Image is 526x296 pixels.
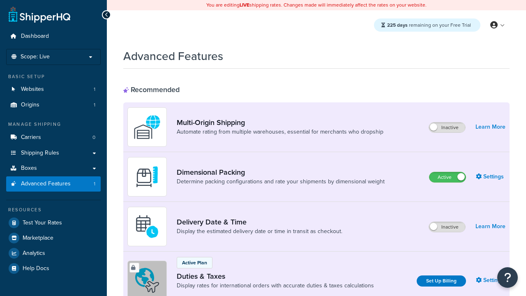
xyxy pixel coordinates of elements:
span: Boxes [21,165,37,172]
span: Scope: Live [21,53,50,60]
div: Resources [6,206,101,213]
label: Active [429,172,466,182]
a: Dashboard [6,29,101,44]
span: 1 [94,86,95,93]
label: Inactive [429,123,465,132]
a: Advanced Features1 [6,176,101,192]
span: Shipping Rules [21,150,59,157]
img: DTVBYsAAAAAASUVORK5CYII= [133,162,161,191]
a: Settings [476,275,505,286]
span: Test Your Rates [23,220,62,227]
a: Display the estimated delivery date or time in transit as checkout. [177,227,342,236]
a: Multi-Origin Shipping [177,118,383,127]
b: LIVE [240,1,249,9]
span: Analytics [23,250,45,257]
a: Learn More [475,121,505,133]
img: gfkeb5ejjkALwAAAABJRU5ErkJggg== [133,212,161,241]
span: 0 [92,134,95,141]
a: Marketplace [6,231,101,245]
a: Test Your Rates [6,215,101,230]
div: Manage Shipping [6,121,101,128]
span: 1 [94,102,95,109]
a: Boxes [6,161,101,176]
li: Advanced Features [6,176,101,192]
a: Duties & Taxes [177,272,374,281]
span: Origins [21,102,39,109]
p: Active Plan [182,259,207,266]
a: Delivery Date & Time [177,217,342,227]
div: Basic Setup [6,73,101,80]
span: remaining on your Free Trial [387,21,471,29]
div: Recommended [123,85,180,94]
span: 1 [94,180,95,187]
span: Help Docs [23,265,49,272]
span: Dashboard [21,33,49,40]
strong: 225 days [387,21,408,29]
a: Dimensional Packing [177,168,385,177]
li: Origins [6,97,101,113]
a: Determine packing configurations and rate your shipments by dimensional weight [177,178,385,186]
span: Carriers [21,134,41,141]
span: Websites [21,86,44,93]
a: Websites1 [6,82,101,97]
span: Marketplace [23,235,53,242]
a: Set Up Billing [417,275,466,287]
a: Carriers0 [6,130,101,145]
a: Display rates for international orders with accurate duties & taxes calculations [177,282,374,290]
li: Carriers [6,130,101,145]
li: Websites [6,82,101,97]
a: Help Docs [6,261,101,276]
h1: Advanced Features [123,48,223,64]
a: Automate rating from multiple warehouses, essential for merchants who dropship [177,128,383,136]
a: Origins1 [6,97,101,113]
a: Settings [476,171,505,183]
img: WatD5o0RtDAAAAAElFTkSuQmCC [133,113,161,141]
a: Analytics [6,246,101,261]
button: Open Resource Center [497,267,518,288]
label: Inactive [429,222,465,232]
a: Learn More [475,221,505,232]
a: Shipping Rules [6,146,101,161]
span: Advanced Features [21,180,71,187]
